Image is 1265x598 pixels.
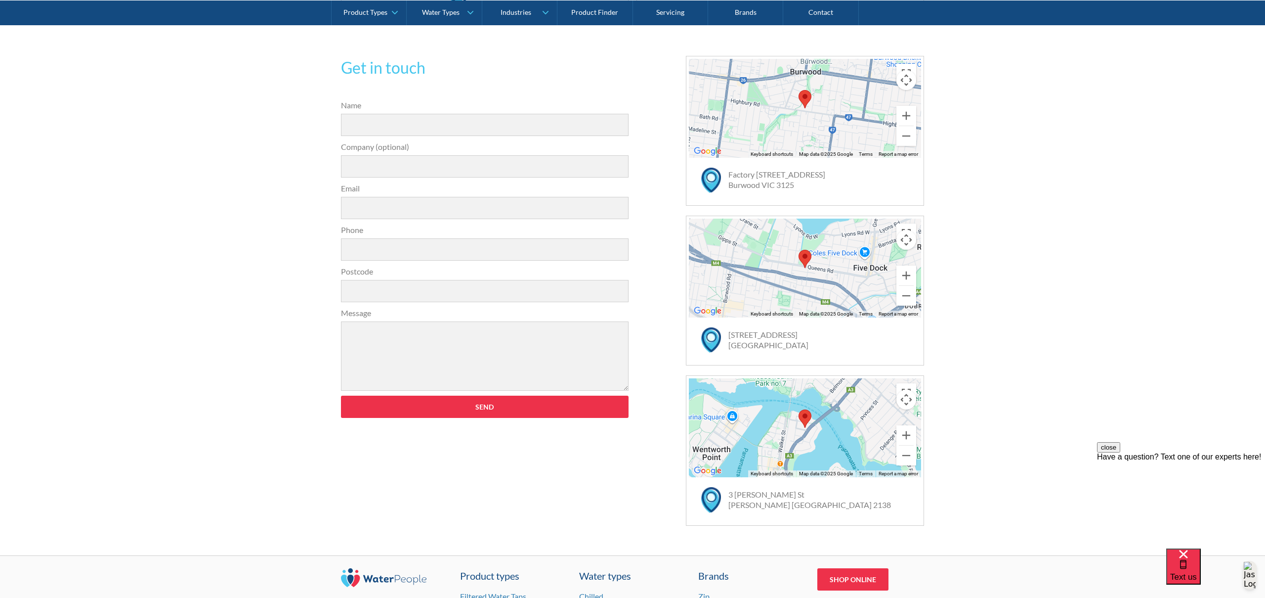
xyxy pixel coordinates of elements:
[896,390,916,410] button: Map camera controls
[799,90,811,108] div: Map pin
[799,311,853,317] span: Map data ©2025 Google
[896,266,916,285] button: Zoom in
[691,464,724,477] a: Click to see this area on Google Maps
[799,151,853,157] span: Map data ©2025 Google
[799,410,811,428] div: Map pin
[341,266,629,277] label: Postcode
[896,126,916,146] button: Zoom out
[460,568,567,583] a: Product types
[691,145,724,158] img: Google
[701,487,721,512] img: map marker icon
[501,8,531,16] div: Industries
[691,305,724,318] a: Click to see this area on Google Maps
[336,99,633,428] form: Contact Form
[343,8,387,16] div: Product Types
[728,330,808,350] a: [STREET_ADDRESS][GEOGRAPHIC_DATA]
[799,471,853,476] span: Map data ©2025 Google
[896,70,916,90] button: Map camera controls
[341,99,629,111] label: Name
[859,151,873,157] a: Terms (opens in new tab)
[341,141,629,153] label: Company (optional)
[422,8,460,16] div: Water Types
[859,311,873,317] a: Terms (opens in new tab)
[799,250,811,268] div: Map pin
[341,56,629,80] h2: Get in touch
[817,568,888,591] a: Shop Online
[691,145,724,158] a: Click to see this area on Google Maps
[751,470,793,477] button: Keyboard shortcuts
[896,383,916,403] button: Toggle fullscreen view
[728,490,891,509] a: 3 [PERSON_NAME] St[PERSON_NAME] [GEOGRAPHIC_DATA] 2138
[896,425,916,445] button: Zoom in
[691,305,724,318] img: Google
[1097,442,1265,561] iframe: podium webchat widget prompt
[896,446,916,465] button: Zoom out
[691,464,724,477] img: Google
[728,170,825,189] a: Factory [STREET_ADDRESS]Burwood VIC 3125
[1166,549,1265,598] iframe: podium webchat widget bubble
[896,106,916,126] button: Zoom in
[859,471,873,476] a: Terms (opens in new tab)
[879,311,918,317] a: Report a map error
[701,327,721,353] img: map marker icon
[896,286,916,306] button: Zoom out
[751,151,793,158] button: Keyboard shortcuts
[896,230,916,250] button: Map camera controls
[701,168,721,193] img: map marker icon
[896,224,916,243] button: Toggle fullscreen view
[751,311,793,318] button: Keyboard shortcuts
[341,224,629,236] label: Phone
[879,151,918,157] a: Report a map error
[341,183,629,194] label: Email
[579,568,686,583] a: Water types
[341,396,629,418] input: Send
[896,64,916,84] button: Toggle fullscreen view
[698,568,805,583] div: Brands
[341,307,629,319] label: Message
[879,471,918,476] a: Report a map error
